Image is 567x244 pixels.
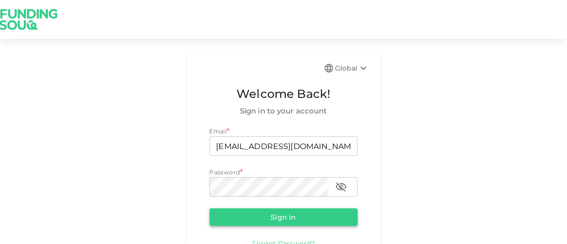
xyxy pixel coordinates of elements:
span: Welcome Back! [210,85,358,103]
div: Global [335,62,370,74]
input: email [210,136,358,156]
button: Sign in [210,208,358,226]
span: Sign in to your account [210,105,358,117]
input: password [210,177,328,197]
span: Email [210,128,227,135]
span: Password [210,169,240,176]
